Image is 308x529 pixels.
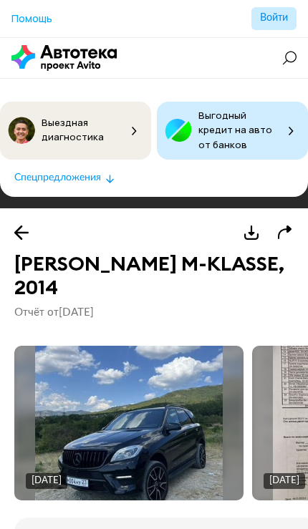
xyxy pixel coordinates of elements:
p: Отчёт от [DATE] [14,306,94,320]
div: [DATE] [269,475,299,487]
h1: [PERSON_NAME] M-KLASSE, 2014 [14,252,294,300]
span: Войти [260,13,288,23]
button: Выгодный кредит на авто от банков [157,102,308,160]
span: Выгодный кредит на авто от банков [198,109,272,151]
div: [DATE] [32,475,62,487]
button: Войти [251,7,297,30]
a: Помощь [11,11,52,26]
span: Помощь [11,11,52,25]
button: Спецпредложения [14,162,115,194]
span: Выездная диагностика [42,116,104,143]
